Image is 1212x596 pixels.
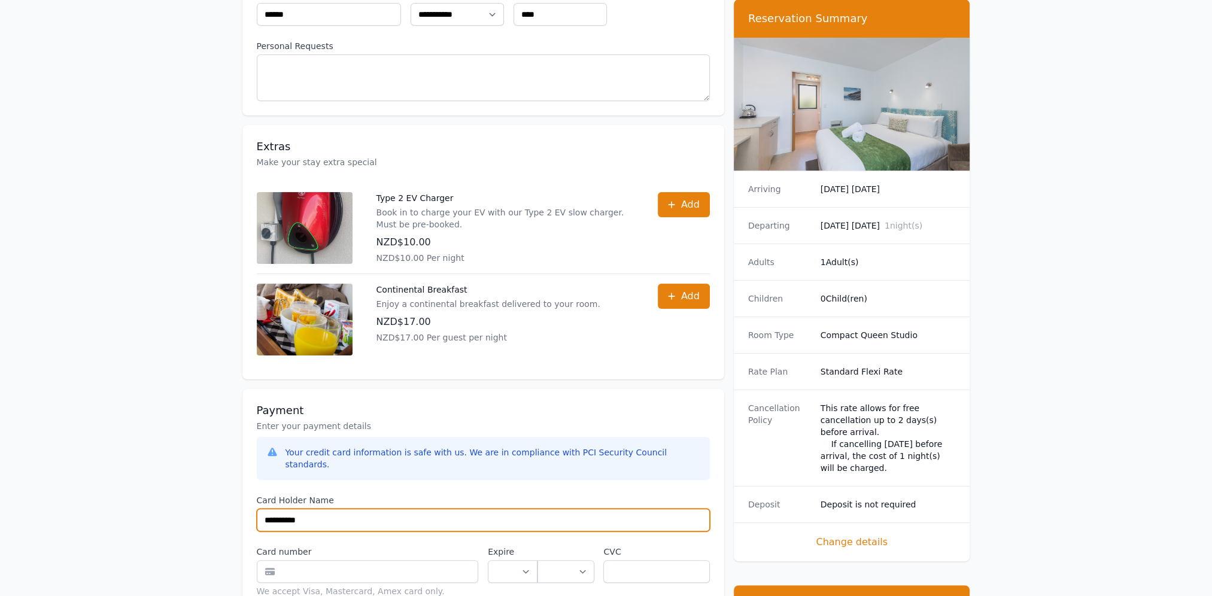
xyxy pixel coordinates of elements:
p: Enjoy a continental breakfast delivered to your room. [376,298,600,310]
span: 1 night(s) [885,221,922,230]
h3: Payment [257,403,710,418]
img: Type 2 EV Charger [257,192,353,264]
dd: [DATE] [DATE] [821,220,956,232]
dt: Children [748,293,811,305]
label: Card number [257,546,479,558]
p: NZD$10.00 Per night [376,252,634,264]
span: Add [681,197,700,212]
h3: Reservation Summary [748,11,956,26]
dd: [DATE] [DATE] [821,183,956,195]
h3: Extras [257,139,710,154]
dt: Room Type [748,329,811,341]
dt: Deposit [748,498,811,510]
p: Enter your payment details [257,420,710,432]
label: Personal Requests [257,40,710,52]
p: Book in to charge your EV with our Type 2 EV slow charger. Must be pre-booked. [376,206,634,230]
div: This rate allows for free cancellation up to 2 days(s) before arrival. If cancelling [DATE] befor... [821,402,956,474]
dt: Cancellation Policy [748,402,811,474]
label: Card Holder Name [257,494,710,506]
label: CVC [603,546,709,558]
dd: 0 Child(ren) [821,293,956,305]
dt: Departing [748,220,811,232]
dd: Standard Flexi Rate [821,366,956,378]
button: Add [658,284,710,309]
dt: Rate Plan [748,366,811,378]
button: Add [658,192,710,217]
label: . [537,546,594,558]
dd: Compact Queen Studio [821,329,956,341]
label: Expire [488,546,537,558]
span: Change details [748,535,956,549]
img: Continental Breakfast [257,284,353,355]
span: Add [681,289,700,303]
div: Your credit card information is safe with us. We are in compliance with PCI Security Council stan... [285,446,700,470]
p: Make your stay extra special [257,156,710,168]
p: NZD$17.00 Per guest per night [376,332,600,343]
dt: Arriving [748,183,811,195]
dd: 1 Adult(s) [821,256,956,268]
dt: Adults [748,256,811,268]
dd: Deposit is not required [821,498,956,510]
p: NZD$10.00 [376,235,634,250]
p: NZD$17.00 [376,315,600,329]
img: Compact Queen Studio [734,38,970,171]
p: Continental Breakfast [376,284,600,296]
p: Type 2 EV Charger [376,192,634,204]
